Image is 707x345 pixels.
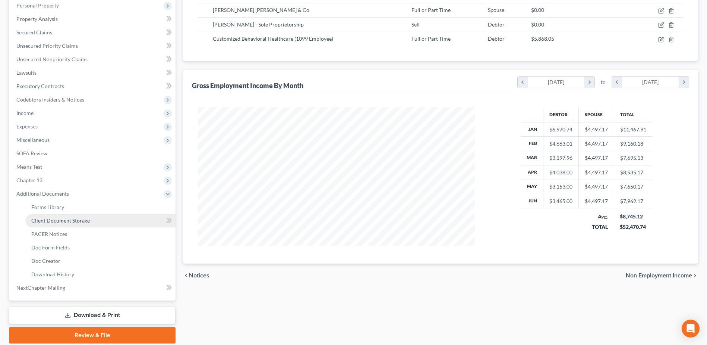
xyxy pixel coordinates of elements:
[626,273,698,279] button: Non Employment Income chevron_right
[612,77,622,88] i: chevron_left
[16,285,65,291] span: NextChapter Mailing
[626,273,692,279] span: Non Employment Income
[488,7,504,13] span: Spouse
[16,56,88,62] span: Unsecured Nonpriority Claims
[543,107,578,122] th: Debtor
[679,77,689,88] i: chevron_right
[16,110,34,116] span: Income
[213,35,333,42] span: Customized Behavioral Healthcare (1099 Employee)
[521,151,543,165] th: Mar
[549,198,572,205] div: $3,465.00
[16,164,42,170] span: Means Test
[183,273,209,279] button: chevron_left Notices
[10,39,176,53] a: Unsecured Priority Claims
[25,241,176,254] a: Doc Form Fields
[614,194,652,208] td: $7,962.17
[521,122,543,136] th: Jan
[601,78,606,86] span: to
[622,77,679,88] div: [DATE]
[620,223,646,231] div: $52,470.74
[578,107,614,122] th: Spouse
[585,154,608,162] div: $4,497.17
[528,77,585,88] div: [DATE]
[16,29,52,35] span: Secured Claims
[585,198,608,205] div: $4,497.17
[192,81,303,90] div: Gross Employment Income By Month
[531,35,554,42] span: $5,868.05
[31,271,74,277] span: Download History
[31,231,67,237] span: PACER Notices
[10,80,176,93] a: Executory Contracts
[614,137,652,151] td: $9,160.18
[549,140,572,147] div: $4,663.01
[531,21,544,28] span: $0.00
[549,169,572,176] div: $4,038.00
[585,140,608,147] div: $4,497.17
[16,83,64,89] span: Executory Contracts
[614,180,652,194] td: $7,650.17
[682,320,700,338] div: Open Intercom Messenger
[16,16,58,22] span: Property Analysis
[31,217,90,224] span: Client Document Storage
[9,327,176,344] a: Review & File
[16,123,38,130] span: Expenses
[213,21,304,28] span: [PERSON_NAME] - Sole Proprietorship
[411,7,451,13] span: Full or Part Time
[9,307,176,324] a: Download & Print
[16,177,42,183] span: Chapter 13
[25,201,176,214] a: Forms Library
[16,2,59,9] span: Personal Property
[531,7,544,13] span: $0.00
[614,151,652,165] td: $7,695.13
[16,96,84,103] span: Codebtors Insiders & Notices
[614,107,652,122] th: Total
[10,12,176,26] a: Property Analysis
[10,26,176,39] a: Secured Claims
[521,180,543,194] th: May
[10,53,176,66] a: Unsecured Nonpriority Claims
[183,273,189,279] i: chevron_left
[521,165,543,180] th: Apr
[620,213,646,220] div: $8,745.12
[585,183,608,190] div: $4,497.17
[488,35,505,42] span: Debtor
[31,258,60,264] span: Doc Creator
[549,126,572,133] div: $6,970.74
[584,223,608,231] div: TOTAL
[16,43,78,49] span: Unsecured Priority Claims
[585,126,608,133] div: $4,497.17
[31,204,64,210] span: Forms Library
[31,244,70,251] span: Doc Form Fields
[411,35,451,42] span: Full or Part Time
[25,227,176,241] a: PACER Notices
[585,169,608,176] div: $4,497.17
[16,190,69,197] span: Additional Documents
[549,154,572,162] div: $3,197.96
[614,122,652,136] td: $11,467.91
[411,21,420,28] span: Self
[614,165,652,180] td: $8,535.17
[10,66,176,80] a: Lawsuits
[549,183,572,190] div: $3,153.00
[692,273,698,279] i: chevron_right
[521,137,543,151] th: Feb
[518,77,528,88] i: chevron_left
[25,214,176,227] a: Client Document Storage
[213,7,309,13] span: [PERSON_NAME] [PERSON_NAME] & Co
[25,254,176,268] a: Doc Creator
[584,213,608,220] div: Avg.
[25,268,176,281] a: Download History
[10,147,176,160] a: SOFA Review
[189,273,209,279] span: Notices
[584,77,594,88] i: chevron_right
[16,150,47,156] span: SOFA Review
[16,137,50,143] span: Miscellaneous
[10,281,176,295] a: NextChapter Mailing
[16,69,37,76] span: Lawsuits
[521,194,543,208] th: Jun
[488,21,505,28] span: Debtor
